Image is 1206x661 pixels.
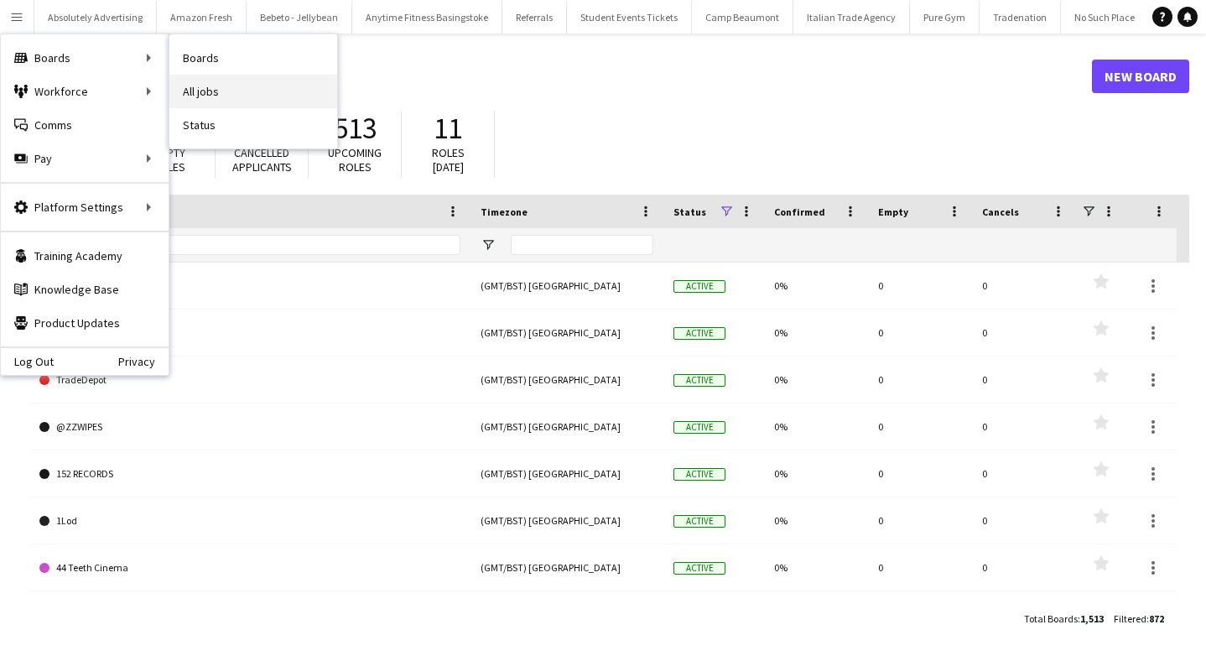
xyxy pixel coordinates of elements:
[39,310,460,357] a: PACCA TMO Ltd
[980,1,1061,34] button: Tradenation
[972,310,1076,356] div: 0
[232,145,292,174] span: Cancelled applicants
[1092,60,1189,93] a: New Board
[910,1,980,34] button: Pure Gym
[868,591,972,638] div: 0
[673,206,706,218] span: Status
[972,450,1076,497] div: 0
[673,421,725,434] span: Active
[793,1,910,34] button: Italian Trade Agency
[868,310,972,356] div: 0
[39,497,460,544] a: 1Lod
[470,357,663,403] div: (GMT/BST) [GEOGRAPHIC_DATA]
[39,544,460,591] a: 44 Teeth Cinema
[511,235,653,255] input: Timezone Filter Input
[1,355,54,368] a: Log Out
[1114,612,1146,625] span: Filtered
[470,591,663,638] div: (GMT/BST) [GEOGRAPHIC_DATA]
[1,273,169,306] a: Knowledge Base
[1,190,169,224] div: Platform Settings
[764,357,868,403] div: 0%
[673,374,725,387] span: Active
[1080,612,1104,625] span: 1,513
[764,403,868,450] div: 0%
[1114,602,1164,635] div: :
[764,497,868,544] div: 0%
[1024,612,1078,625] span: Total Boards
[247,1,352,34] button: Bebeto - Jellybean
[432,145,465,174] span: Roles [DATE]
[157,1,247,34] button: Amazon Fresh
[470,544,663,591] div: (GMT/BST) [GEOGRAPHIC_DATA]
[868,450,972,497] div: 0
[1,41,169,75] div: Boards
[352,1,502,34] button: Anytime Fitness Basingstoke
[673,327,725,340] span: Active
[470,450,663,497] div: (GMT/BST) [GEOGRAPHIC_DATA]
[39,591,460,638] a: A & A
[1061,1,1149,34] button: No Such Place
[692,1,793,34] button: Camp Beaumont
[972,497,1076,544] div: 0
[39,263,460,310] a: Ad Clients
[470,403,663,450] div: (GMT/BST) [GEOGRAPHIC_DATA]
[972,403,1076,450] div: 0
[764,450,868,497] div: 0%
[1024,602,1104,635] div: :
[567,1,692,34] button: Student Events Tickets
[169,75,337,108] a: All jobs
[673,562,725,575] span: Active
[39,403,460,450] a: @ZZWIPES
[470,497,663,544] div: (GMT/BST) [GEOGRAPHIC_DATA]
[764,591,868,638] div: 0%
[169,108,337,142] a: Status
[481,237,496,252] button: Open Filter Menu
[764,310,868,356] div: 0%
[70,235,460,255] input: Board name Filter Input
[328,145,382,174] span: Upcoming roles
[972,544,1076,591] div: 0
[868,544,972,591] div: 0
[39,450,460,497] a: 152 RECORDS
[673,468,725,481] span: Active
[34,1,157,34] button: Absolutely Advertising
[868,497,972,544] div: 0
[118,355,169,368] a: Privacy
[868,403,972,450] div: 0
[434,110,462,147] span: 11
[481,206,528,218] span: Timezone
[1,108,169,142] a: Comms
[1,239,169,273] a: Training Academy
[1,306,169,340] a: Product Updates
[868,357,972,403] div: 0
[1,75,169,108] div: Workforce
[470,310,663,356] div: (GMT/BST) [GEOGRAPHIC_DATA]
[972,357,1076,403] div: 0
[774,206,825,218] span: Confirmed
[39,357,460,403] a: TradeDepot
[334,110,377,147] span: 513
[972,263,1076,309] div: 0
[982,206,1019,218] span: Cancels
[169,41,337,75] a: Boards
[764,544,868,591] div: 0%
[673,515,725,528] span: Active
[764,263,868,309] div: 0%
[470,263,663,309] div: (GMT/BST) [GEOGRAPHIC_DATA]
[868,263,972,309] div: 0
[878,206,908,218] span: Empty
[1149,612,1164,625] span: 872
[673,280,725,293] span: Active
[972,591,1076,638] div: 0
[502,1,567,34] button: Referrals
[1,142,169,175] div: Pay
[29,64,1092,89] h1: Boards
